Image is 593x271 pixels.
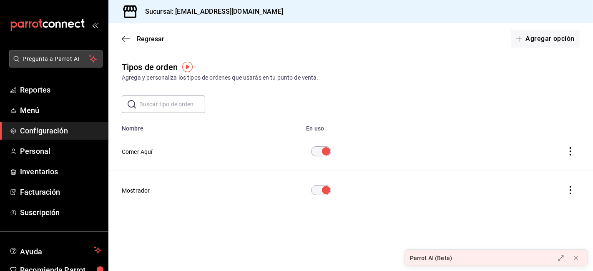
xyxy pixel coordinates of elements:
[182,62,193,72] img: Tooltip marker
[23,55,89,63] span: Pregunta a Parrot AI
[137,35,164,43] span: Regresar
[511,30,580,48] button: Agregar opción
[122,186,150,195] button: Mostrador
[20,166,101,177] span: Inventarios
[92,22,98,28] button: open_drawer_menu
[20,146,101,157] span: Personal
[20,84,101,95] span: Reportes
[122,148,153,156] button: Comer Aquí
[20,207,101,218] span: Suscripción
[561,142,580,161] button: actions
[20,245,90,255] span: Ayuda
[138,7,283,17] h3: Sucursal: [EMAIL_ADDRESS][DOMAIN_NAME]
[122,35,164,43] button: Regresar
[20,125,101,136] span: Configuración
[301,120,444,132] th: En uso
[561,181,580,199] button: actions
[122,61,178,73] div: Tipos de orden
[9,50,103,68] button: Pregunta a Parrot AI
[410,254,452,263] div: Parrot AI (Beta)
[20,186,101,198] span: Facturación
[122,73,580,82] div: Agrega y personaliza los tipos de ordenes que usarás en tu punto de venta.
[108,120,593,209] table: diningOptionTable
[20,105,101,116] span: Menú
[139,96,205,113] input: Buscar tipo de orden
[6,60,103,69] a: Pregunta a Parrot AI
